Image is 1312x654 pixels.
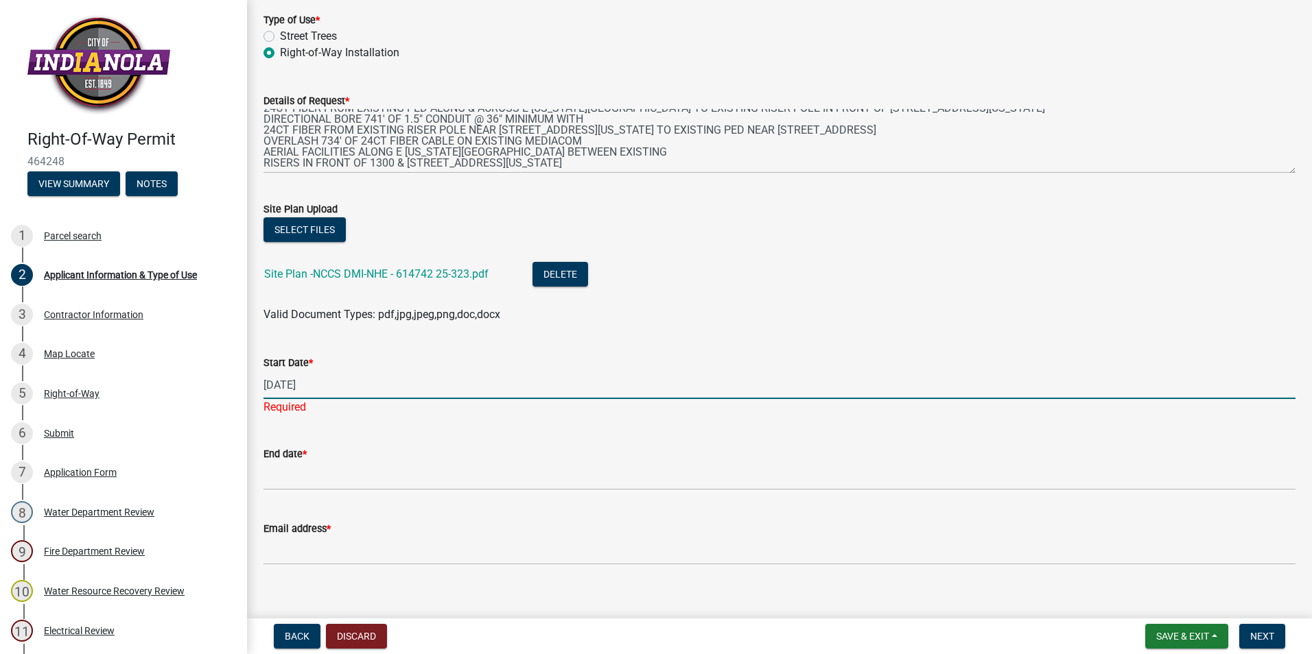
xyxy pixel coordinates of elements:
span: Back [285,631,309,642]
label: Email address [263,524,331,534]
button: Notes [126,171,178,196]
span: 464248 [27,155,220,168]
div: Fire Department Review [44,546,145,556]
div: Right-of-Way [44,389,99,398]
label: Details of Request [263,97,349,106]
button: View Summary [27,171,120,196]
wm-modal-confirm: Summary [27,179,120,190]
div: 7 [11,461,33,483]
span: Next [1250,631,1274,642]
a: Site Plan -NCCS DMI-NHE - 614742 25-323.pdf [264,267,489,280]
span: Save & Exit [1156,631,1209,642]
div: Parcel search [44,231,102,241]
button: Discard [326,624,387,649]
div: 5 [11,383,33,404]
label: Type of Use [263,16,320,25]
div: 9 [11,540,33,562]
div: Required [263,399,1296,415]
div: Contractor Information [44,310,143,319]
button: Select files [263,217,346,242]
div: 8 [11,501,33,523]
label: End date [263,450,307,459]
div: 11 [11,620,33,642]
div: 6 [11,422,33,444]
wm-modal-confirm: Delete Document [532,269,588,282]
label: Right-of-Way Installation [280,45,399,61]
button: Save & Exit [1145,624,1228,649]
div: Water Resource Recovery Review [44,586,185,596]
div: Submit [44,428,74,438]
div: Water Department Review [44,507,154,517]
label: Site Plan Upload [263,205,338,215]
div: Applicant Information & Type of Use [44,270,197,280]
label: Street Trees [280,28,337,45]
img: City of Indianola, Iowa [27,14,170,115]
wm-modal-confirm: Notes [126,179,178,190]
div: 4 [11,343,33,365]
div: 2 [11,264,33,286]
button: Back [274,624,320,649]
div: Map Locate [44,349,95,359]
div: 10 [11,580,33,602]
h4: Right-Of-Way Permit [27,130,236,149]
div: 3 [11,304,33,326]
div: Electrical Review [44,626,115,635]
button: Delete [532,262,588,287]
div: Application Form [44,468,117,477]
div: 1 [11,225,33,247]
span: Valid Document Types: pdf,jpg,jpeg,png,doc,docx [263,308,500,321]
label: Start Date [263,359,313,368]
button: Next [1239,624,1285,649]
